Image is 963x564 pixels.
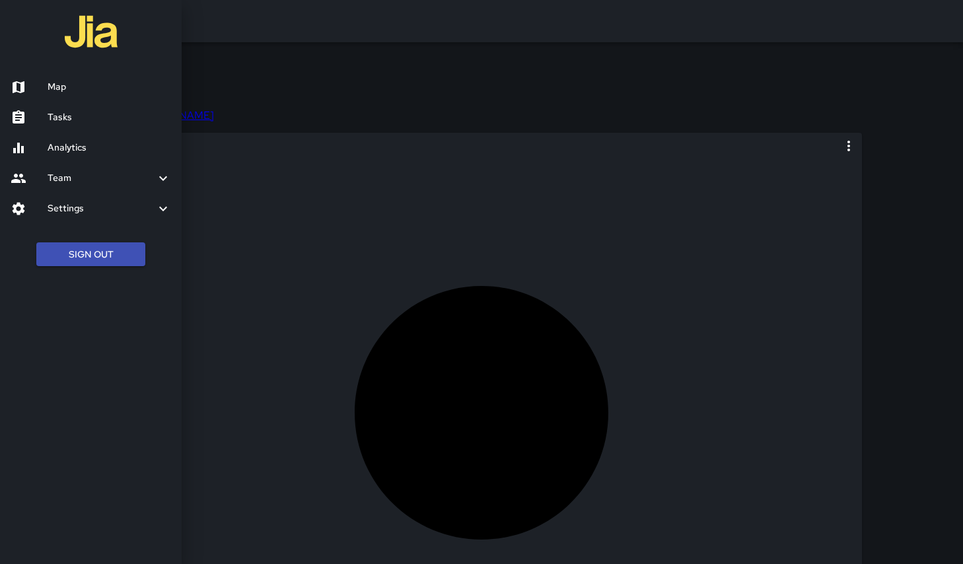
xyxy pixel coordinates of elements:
img: jia-logo [65,5,118,58]
h6: Analytics [48,141,171,155]
h6: Tasks [48,110,171,125]
h6: Settings [48,201,155,216]
button: Sign Out [36,242,145,267]
h6: Map [48,80,171,94]
h6: Team [48,171,155,186]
